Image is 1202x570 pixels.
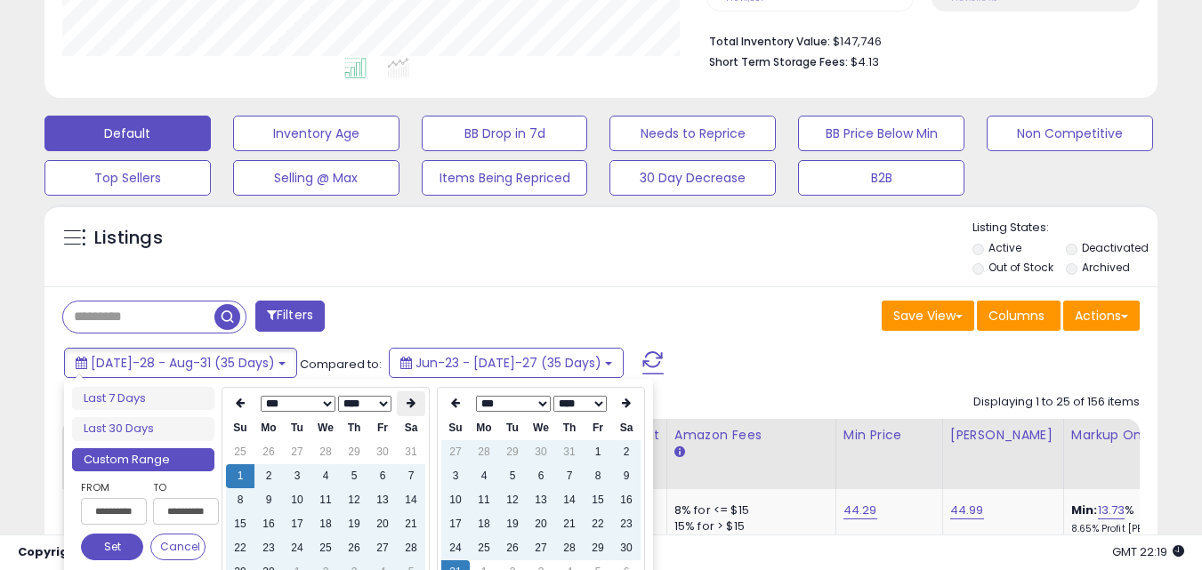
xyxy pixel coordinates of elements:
[527,416,555,440] th: We
[555,488,584,512] td: 14
[422,160,588,196] button: Items Being Repriced
[527,488,555,512] td: 13
[397,464,425,488] td: 7
[226,488,254,512] td: 8
[591,426,659,463] div: Fulfillment Cost
[441,464,470,488] td: 3
[283,440,311,464] td: 27
[977,301,1061,331] button: Columns
[18,544,309,561] div: seller snap | |
[674,445,685,461] small: Amazon Fees.
[233,160,399,196] button: Selling @ Max
[254,416,283,440] th: Mo
[498,512,527,536] td: 19
[300,356,382,373] span: Compared to:
[987,116,1153,151] button: Non Competitive
[72,417,214,441] li: Last 30 Days
[612,416,641,440] th: Sa
[233,116,399,151] button: Inventory Age
[709,34,830,49] b: Total Inventory Value:
[584,464,612,488] td: 8
[498,416,527,440] th: Tu
[44,116,211,151] button: Default
[798,116,964,151] button: BB Price Below Min
[843,502,877,519] a: 44.29
[988,240,1021,255] label: Active
[498,464,527,488] td: 5
[311,464,340,488] td: 4
[226,464,254,488] td: 1
[283,464,311,488] td: 3
[283,416,311,440] th: Tu
[584,416,612,440] th: Fr
[340,416,368,440] th: Th
[612,488,641,512] td: 16
[498,488,527,512] td: 12
[91,354,275,372] span: [DATE]-28 - Aug-31 (35 Days)
[340,512,368,536] td: 19
[470,512,498,536] td: 18
[972,220,1158,237] p: Listing States:
[81,478,143,496] label: From
[254,536,283,560] td: 23
[44,160,211,196] button: Top Sellers
[527,512,555,536] td: 20
[1098,502,1125,519] a: 13.73
[584,512,612,536] td: 22
[64,348,297,378] button: [DATE]-28 - Aug-31 (35 Days)
[340,536,368,560] td: 26
[368,512,397,536] td: 20
[397,440,425,464] td: 31
[94,226,163,251] h5: Listings
[612,440,641,464] td: 2
[311,536,340,560] td: 25
[612,536,641,560] td: 30
[498,536,527,560] td: 26
[311,440,340,464] td: 28
[973,394,1140,411] div: Displaying 1 to 25 of 156 items
[422,116,588,151] button: BB Drop in 7d
[1082,260,1130,275] label: Archived
[340,440,368,464] td: 29
[441,536,470,560] td: 24
[988,260,1053,275] label: Out of Stock
[527,536,555,560] td: 27
[415,354,601,372] span: Jun-23 - [DATE]-27 (35 Days)
[709,29,1126,51] li: $147,746
[311,512,340,536] td: 18
[609,160,776,196] button: 30 Day Decrease
[311,416,340,440] th: We
[609,116,776,151] button: Needs to Reprice
[1082,240,1149,255] label: Deactivated
[584,536,612,560] td: 29
[555,536,584,560] td: 28
[555,512,584,536] td: 21
[470,416,498,440] th: Mo
[441,416,470,440] th: Su
[72,448,214,472] li: Custom Range
[1071,502,1098,518] b: Min:
[368,464,397,488] td: 6
[150,534,206,560] button: Cancel
[397,536,425,560] td: 28
[340,464,368,488] td: 5
[555,464,584,488] td: 7
[674,426,828,445] div: Amazon Fees
[441,512,470,536] td: 17
[226,440,254,464] td: 25
[255,301,325,332] button: Filters
[441,488,470,512] td: 10
[612,464,641,488] td: 9
[368,488,397,512] td: 13
[283,512,311,536] td: 17
[368,440,397,464] td: 30
[283,536,311,560] td: 24
[612,512,641,536] td: 23
[340,488,368,512] td: 12
[882,301,974,331] button: Save View
[254,440,283,464] td: 26
[555,440,584,464] td: 31
[709,54,848,69] b: Short Term Storage Fees:
[470,488,498,512] td: 11
[254,464,283,488] td: 2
